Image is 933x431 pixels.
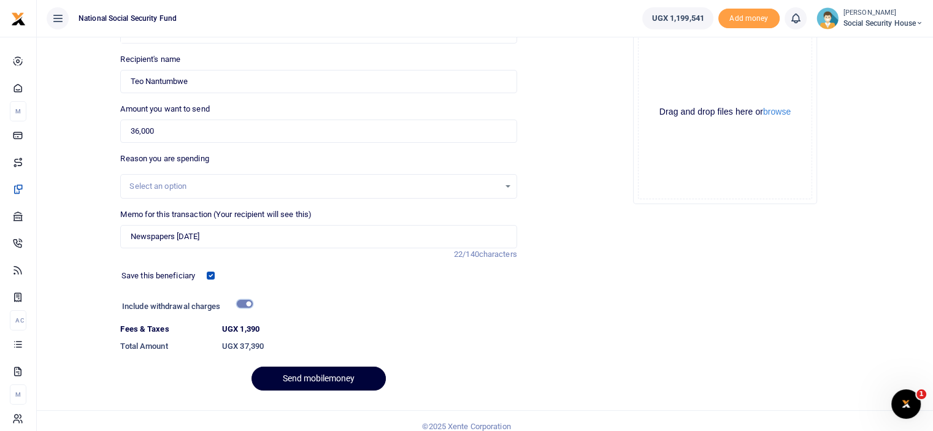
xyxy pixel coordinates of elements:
div: Select an option [129,180,499,193]
label: UGX 1,390 [222,323,259,335]
div: Drag and drop files here or [639,106,812,118]
span: 22/140 [454,250,479,259]
input: Loading name... [120,70,516,93]
a: Add money [718,13,780,22]
label: Memo for this transaction (Your recipient will see this) [120,208,312,221]
div: File Uploader [633,20,817,204]
h6: Include withdrawal charges [122,302,247,311]
span: National Social Security Fund [74,13,182,24]
button: browse [763,107,791,116]
a: logo-small logo-large logo-large [11,13,26,23]
label: Amount you want to send [120,103,209,115]
h6: Total Amount [120,341,212,351]
img: logo-small [11,12,26,26]
a: profile-user [PERSON_NAME] Social Security House [816,7,923,29]
li: M [10,384,26,405]
small: [PERSON_NAME] [843,8,923,18]
h6: UGX 37,390 [222,341,517,351]
span: UGX 1,199,541 [651,12,704,25]
label: Recipient's name [120,53,180,66]
img: profile-user [816,7,839,29]
li: Ac [10,310,26,330]
span: Add money [718,9,780,29]
li: Toup your wallet [718,9,780,29]
span: 1 [916,389,926,399]
iframe: Intercom live chat [891,389,921,419]
input: UGX [120,120,516,143]
input: Enter extra information [120,225,516,248]
a: UGX 1,199,541 [642,7,713,29]
button: Send mobilemoney [251,367,386,391]
li: Wallet ballance [637,7,718,29]
dt: Fees & Taxes [115,323,217,335]
label: Reason you are spending [120,153,209,165]
span: Social Security House [843,18,923,29]
span: characters [479,250,517,259]
li: M [10,101,26,121]
label: Save this beneficiary [121,270,195,282]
